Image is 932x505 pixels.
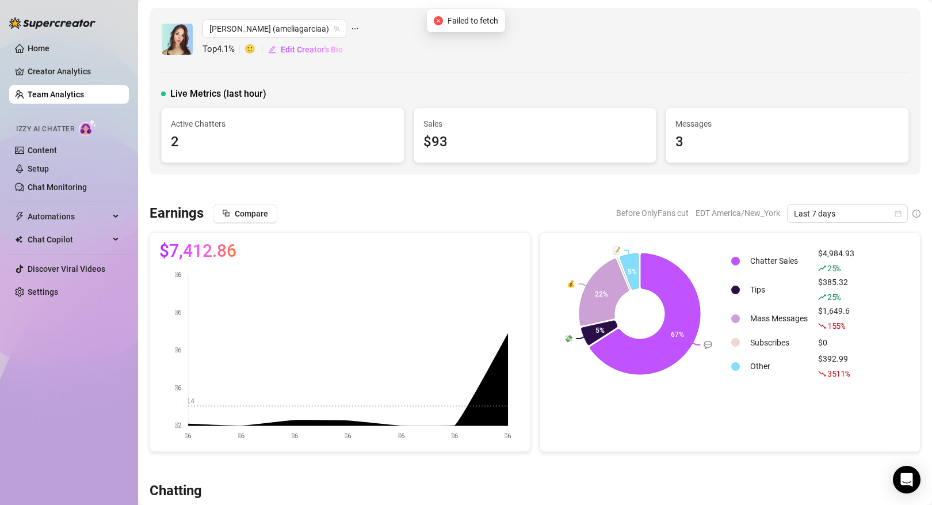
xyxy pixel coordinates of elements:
[28,264,105,274] a: Discover Viral Videos
[351,20,359,38] span: ellipsis
[268,40,343,59] button: Edit Creator's Bio
[28,207,109,226] span: Automations
[746,333,812,351] td: Subscribes
[818,352,854,380] div: $392.99
[818,264,826,272] span: rise
[28,183,87,192] a: Chat Monitoring
[162,24,193,55] img: Amelia
[245,43,268,56] span: 🙂
[333,25,340,32] span: team
[28,90,84,99] a: Team Analytics
[150,204,204,223] h3: Earnings
[616,204,689,222] span: Before OnlyFans cut
[171,117,395,130] span: Active Chatters
[159,242,236,260] span: $7,412.86
[818,336,854,349] div: $0
[827,368,850,379] span: 3511 %
[818,293,826,301] span: rise
[170,87,266,101] span: Live Metrics (last hour)
[423,131,647,153] div: $93
[564,334,573,343] text: 💸
[209,20,339,37] span: Amelia (ameliagarciaa)
[281,45,343,54] span: Edit Creator's Bio
[818,370,826,378] span: fall
[9,17,96,29] img: logo-BBDzfeDw.svg
[746,276,812,303] td: Tips
[448,14,498,27] span: Failed to fetch
[150,482,202,500] h3: Chatting
[827,291,841,302] span: 25 %
[895,210,902,217] span: calendar
[818,276,854,303] div: $385.32
[746,352,812,380] td: Other
[704,340,712,348] text: 💬
[15,236,22,244] img: Chat Copilot
[213,204,277,223] button: Compare
[434,16,443,25] span: close-circle
[235,209,268,218] span: Compare
[28,44,49,53] a: Home
[696,204,780,222] span: EDT America/New_York
[794,205,901,222] span: Last 7 days
[203,43,245,56] span: Top 4.1 %
[28,146,57,155] a: Content
[893,466,920,493] div: Open Intercom Messenger
[79,119,97,136] img: AI Chatter
[818,322,826,330] span: fall
[675,117,899,130] span: Messages
[567,279,575,288] text: 💰
[28,164,49,173] a: Setup
[15,212,24,221] span: thunderbolt
[827,320,845,331] span: 155 %
[675,131,899,153] div: 3
[818,305,854,332] div: $1,649.6
[827,263,841,274] span: 25 %
[28,287,58,297] a: Settings
[171,131,395,153] div: 2
[268,45,276,54] span: edit
[612,246,621,255] text: 📝
[423,117,647,130] span: Sales
[746,305,812,332] td: Mass Messages
[28,62,120,81] a: Creator Analytics
[16,124,74,135] span: Izzy AI Chatter
[912,210,920,218] span: info-circle
[222,209,230,217] span: block
[746,247,812,275] td: Chatter Sales
[818,247,854,275] div: $4,984.93
[28,230,109,249] span: Chat Copilot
